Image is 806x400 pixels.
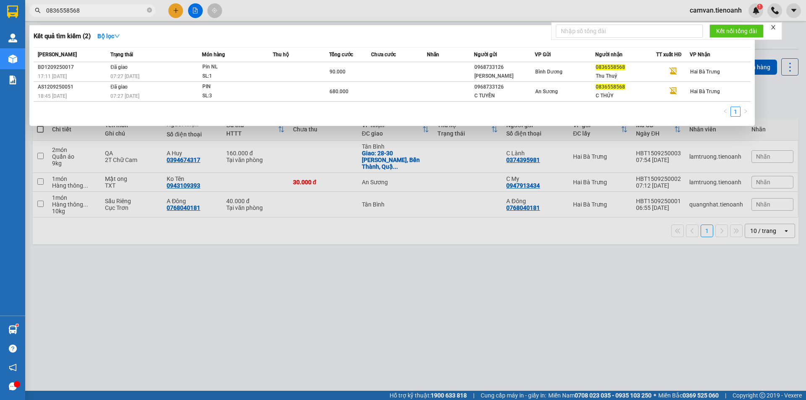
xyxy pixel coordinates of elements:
[273,52,289,58] span: Thu hộ
[770,24,776,30] span: close
[97,33,120,39] strong: Bộ lọc
[114,33,120,39] span: down
[741,107,751,117] li: Next Page
[110,93,139,99] span: 07:27 [DATE]
[202,72,265,81] div: SL: 1
[38,93,67,99] span: 18:45 [DATE]
[720,107,730,117] li: Previous Page
[690,89,720,94] span: Hai Bà Trưng
[596,72,656,81] div: Thu Thuỷ
[8,325,17,334] img: warehouse-icon
[427,52,439,58] span: Nhãn
[147,7,152,15] span: close-circle
[596,92,656,100] div: C THỦY
[730,107,741,117] li: 1
[8,55,17,63] img: warehouse-icon
[535,52,551,58] span: VP Gửi
[596,64,625,70] span: 0836558568
[16,324,18,327] sup: 1
[656,52,682,58] span: TT xuất HĐ
[202,52,225,58] span: Món hàng
[596,84,625,90] span: 0836558568
[202,82,265,92] div: PIN
[330,89,348,94] span: 680.000
[202,63,265,72] div: Pin NL
[147,8,152,13] span: close-circle
[38,73,67,79] span: 17:11 [DATE]
[110,64,128,70] span: Đã giao
[709,24,764,38] button: Kết nối tổng đài
[716,26,757,36] span: Kết nối tổng đài
[110,84,128,90] span: Đã giao
[9,345,17,353] span: question-circle
[690,69,720,75] span: Hai Bà Trưng
[110,73,139,79] span: 07:27 [DATE]
[474,63,534,72] div: 0968733126
[731,107,740,116] a: 1
[9,363,17,371] span: notification
[474,52,497,58] span: Người gửi
[38,52,77,58] span: [PERSON_NAME]
[723,109,728,114] span: left
[38,63,108,72] div: BD1209250017
[110,52,133,58] span: Trạng thái
[743,109,748,114] span: right
[329,52,353,58] span: Tổng cước
[474,92,534,100] div: C TUYỀN
[330,69,345,75] span: 90.000
[34,32,91,41] h3: Kết quả tìm kiếm ( 2 )
[371,52,396,58] span: Chưa cước
[474,83,534,92] div: 0968733126
[202,92,265,101] div: SL: 3
[9,382,17,390] span: message
[690,52,710,58] span: VP Nhận
[720,107,730,117] button: left
[35,8,41,13] span: search
[38,83,108,92] div: AS1209250051
[91,29,127,43] button: Bộ lọcdown
[556,24,703,38] input: Nhập số tổng đài
[474,72,534,81] div: [PERSON_NAME]
[741,107,751,117] button: right
[8,34,17,42] img: warehouse-icon
[535,69,563,75] span: Bình Dương
[535,89,558,94] span: An Sương
[7,5,18,18] img: logo-vxr
[46,6,145,15] input: Tìm tên, số ĐT hoặc mã đơn
[8,76,17,84] img: solution-icon
[595,52,623,58] span: Người nhận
